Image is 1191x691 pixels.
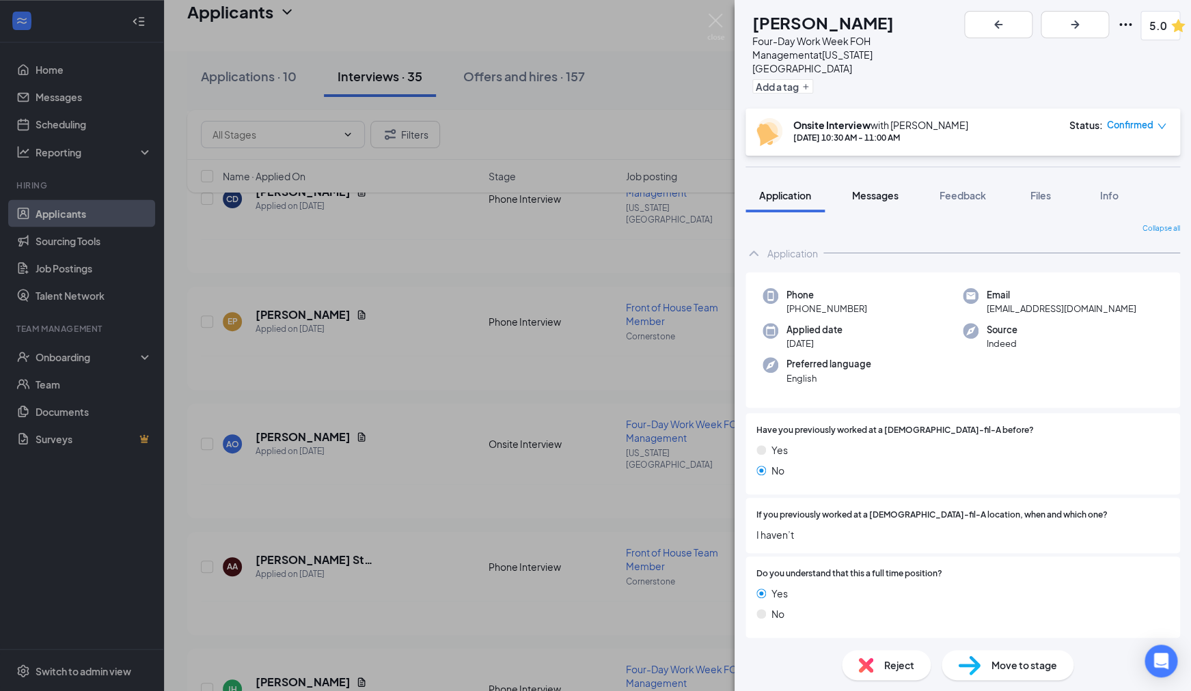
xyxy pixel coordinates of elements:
[987,337,1017,350] span: Indeed
[1149,17,1167,34] span: 5.0
[759,189,811,201] span: Application
[752,11,894,34] h1: [PERSON_NAME]
[991,658,1057,673] span: Move to stage
[990,16,1007,33] svg: ArrowLeftNew
[793,119,871,131] b: Onsite Interview
[745,245,762,262] svg: ChevronUp
[1100,189,1119,201] span: Info
[786,302,867,315] span: [PHONE_NUMBER]
[964,11,1032,38] button: ArrowLeftNew
[852,189,899,201] span: Messages
[756,424,1034,437] span: Have you previously worked at a [DEMOGRAPHIC_DATA]-fil-A before?
[786,323,843,337] span: Applied date
[771,606,784,621] span: No
[771,442,788,457] span: Yes
[987,323,1017,337] span: Source
[1145,645,1177,677] div: Open Intercom Messenger
[752,79,813,94] button: PlusAdd a tag
[752,34,957,75] div: Four-Day Work Week FOH Management at [US_STATE][GEOGRAPHIC_DATA]
[940,189,986,201] span: Feedback
[786,337,843,350] span: [DATE]
[756,527,1169,542] span: I haven’t
[771,586,788,601] span: Yes
[1107,118,1153,132] span: Confirmed
[1030,189,1051,201] span: Files
[756,509,1108,522] span: If you previously worked at a [DEMOGRAPHIC_DATA]-fil-A location, when and which one?
[767,246,818,260] div: Application
[987,302,1136,315] span: [EMAIL_ADDRESS][DOMAIN_NAME]
[793,118,968,132] div: with [PERSON_NAME]
[987,288,1136,302] span: Email
[1157,122,1166,131] span: down
[1041,11,1109,38] button: ArrowRight
[802,83,810,91] svg: Plus
[1069,118,1103,132] div: Status :
[786,371,871,385] span: English
[793,132,968,143] div: [DATE] 10:30 AM - 11:00 AM
[771,463,784,478] span: No
[756,567,942,580] span: Do you understand that this a full time position?
[1142,223,1180,234] span: Collapse all
[1067,16,1083,33] svg: ArrowRight
[1117,16,1134,33] svg: Ellipses
[884,658,914,673] span: Reject
[786,357,871,371] span: Preferred language
[786,288,867,302] span: Phone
